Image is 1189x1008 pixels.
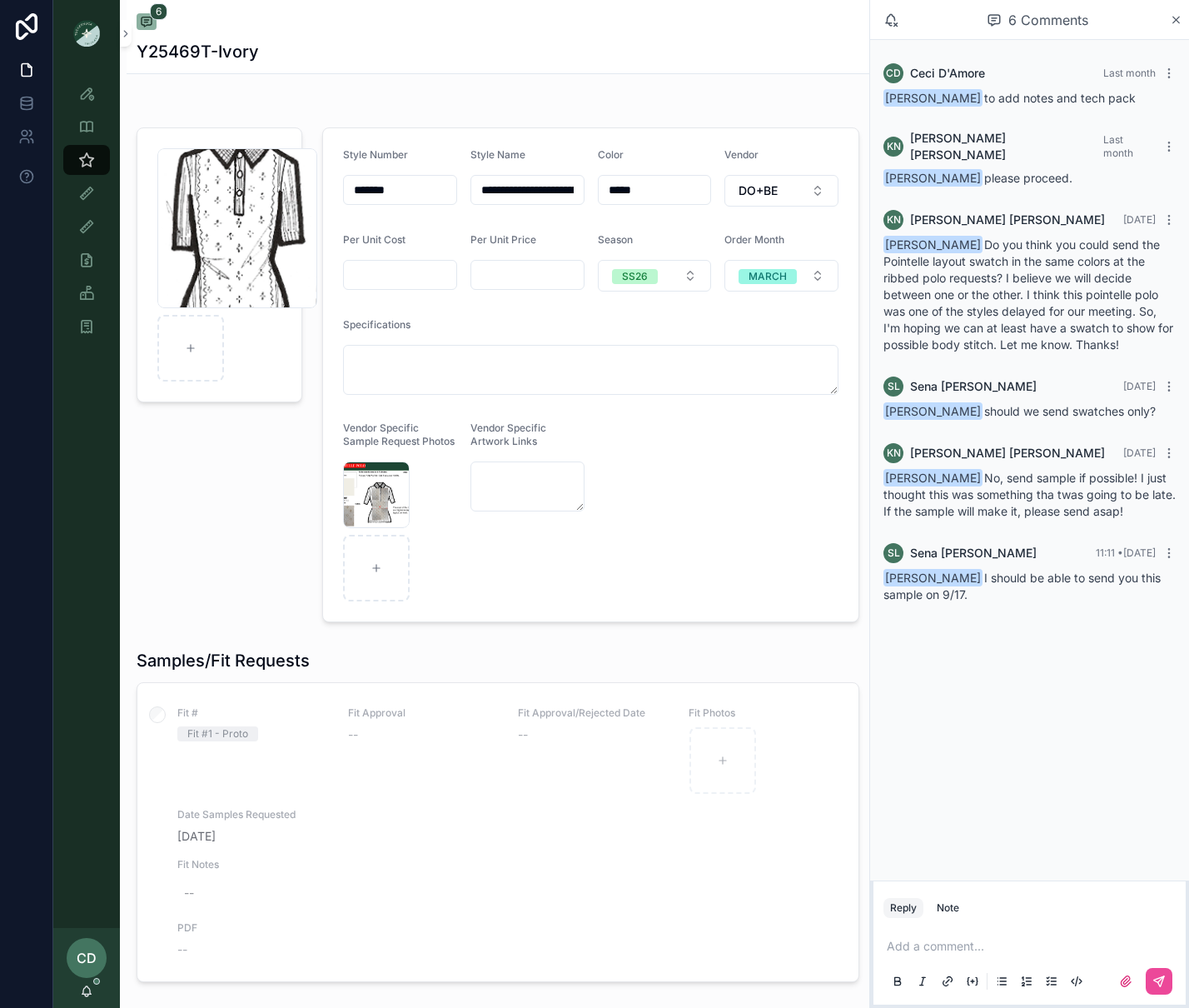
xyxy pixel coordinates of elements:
[888,546,900,560] span: SL
[888,380,900,393] span: SL
[137,683,858,981] a: Fit #Fit #1 - ProtoFit Approval--Fit Approval/Rejected Date--Fit PhotosDate Samples Requested[DAT...
[184,885,194,901] div: --
[137,13,157,33] button: 6
[177,828,328,845] span: [DATE]
[689,706,839,720] span: Fit Photos
[470,233,536,246] span: Per Unit Price
[724,148,759,161] span: Vendor
[883,471,1176,518] span: No, send sample if possible! I just thought this was something tha twas going to be late. If the ...
[910,378,1037,395] span: Sena [PERSON_NAME]
[883,898,923,918] button: Reply
[622,269,648,284] div: SS26
[887,140,901,153] span: KN
[1103,133,1133,159] span: Last month
[1123,380,1156,392] span: [DATE]
[518,706,669,720] span: Fit Approval/Rejected Date
[749,269,787,284] div: MARCH
[937,901,959,915] div: Note
[77,948,97,968] span: CD
[930,898,966,918] button: Note
[1123,447,1156,459] span: [DATE]
[883,571,1161,601] span: I should be able to send you this sample on 9/17.
[177,941,187,958] span: --
[739,182,778,199] span: DO+BE
[887,213,901,227] span: KN
[724,175,838,207] button: Select Button
[910,212,1105,228] span: [PERSON_NAME] [PERSON_NAME]
[883,237,1173,352] span: Do you think you could send the Pointelle layout swatch in the same colors at the ribbed polo req...
[343,318,410,331] span: Specifications
[137,649,310,672] h1: Samples/Fit Requests
[1096,546,1156,559] span: 11:11 • [DATE]
[53,67,120,363] div: scrollable content
[883,89,983,107] span: [PERSON_NAME]
[177,921,328,935] span: PDF
[187,726,248,741] div: Fit #1 - Proto
[177,808,328,821] span: Date Samples Requested
[883,404,1156,418] span: should we send swatches only?
[883,91,1136,105] span: to add notes and tech pack
[348,706,499,720] span: Fit Approval
[883,569,983,586] span: [PERSON_NAME]
[150,3,167,20] span: 6
[598,233,633,246] span: Season
[883,236,983,253] span: [PERSON_NAME]
[887,447,901,460] span: KN
[910,445,1105,462] span: [PERSON_NAME] [PERSON_NAME]
[348,726,358,743] span: --
[883,402,983,420] span: [PERSON_NAME]
[910,130,1103,163] span: [PERSON_NAME] [PERSON_NAME]
[343,422,455,447] span: Vendor Specific Sample Request Photos
[177,706,328,720] span: Fit #
[1103,67,1156,79] span: Last month
[470,422,546,447] span: Vendor Specific Artwork Links
[883,171,1072,185] span: please proceed.
[73,20,100,47] img: App logo
[883,469,983,487] span: [PERSON_NAME]
[1123,213,1156,226] span: [DATE]
[177,858,838,871] span: Fit Notes
[137,40,259,63] h1: Y25469T-Ivory
[724,260,838,292] button: Select Button
[598,148,624,161] span: Color
[724,233,784,246] span: Order Month
[343,148,408,161] span: Style Number
[598,260,712,292] button: Select Button
[518,726,528,743] span: --
[343,233,405,246] span: Per Unit Cost
[883,169,983,187] span: [PERSON_NAME]
[470,148,525,161] span: Style Name
[886,67,901,80] span: CD
[910,545,1037,561] span: Sena [PERSON_NAME]
[1008,10,1088,30] span: 6 Comments
[910,65,985,82] span: Ceci D'Amore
